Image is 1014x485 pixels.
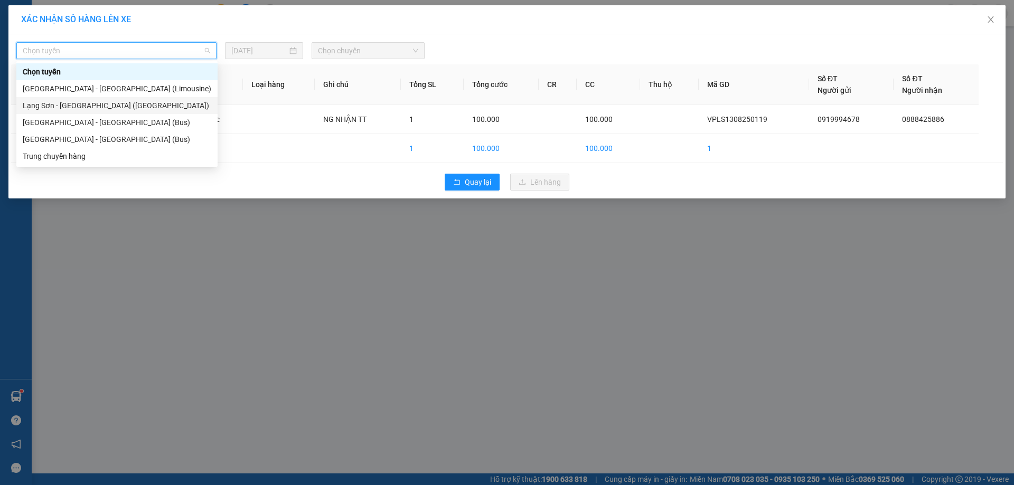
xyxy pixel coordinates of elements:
[315,64,401,105] th: Ghi chú
[23,150,211,162] div: Trung chuyển hàng
[707,115,767,123] span: VPLS1308250119
[23,83,211,94] div: [GEOGRAPHIC_DATA] - [GEOGRAPHIC_DATA] (Limousine)
[194,64,243,105] th: ĐVT
[21,14,131,24] span: XÁC NHẬN SỐ HÀNG LÊN XE
[16,148,218,165] div: Trung chuyển hàng
[445,174,500,191] button: rollbackQuay lại
[401,64,464,105] th: Tổng SL
[902,86,942,94] span: Người nhận
[640,64,698,105] th: Thu hộ
[464,64,539,105] th: Tổng cước
[465,176,491,188] span: Quay lại
[23,66,211,78] div: Chọn tuyến
[453,178,461,187] span: rollback
[902,115,944,123] span: 0888425886
[902,74,922,83] span: Số ĐT
[472,115,500,123] span: 100.000
[323,115,367,123] span: NG NHẬN TT
[409,115,414,123] span: 1
[11,64,55,105] th: STT
[987,15,995,24] span: close
[577,64,640,105] th: CC
[16,63,218,80] div: Chọn tuyến
[818,86,851,94] span: Người gửi
[464,134,539,163] td: 100.000
[16,80,218,97] div: Hà Nội - Lạng Sơn (Limousine)
[818,74,838,83] span: Số ĐT
[699,64,809,105] th: Mã GD
[23,134,211,145] div: [GEOGRAPHIC_DATA] - [GEOGRAPHIC_DATA] (Bus)
[577,134,640,163] td: 100.000
[23,117,211,128] div: [GEOGRAPHIC_DATA] - [GEOGRAPHIC_DATA] (Bus)
[16,131,218,148] div: Lạng Sơn - Hà Nội (Bus)
[539,64,577,105] th: CR
[194,105,243,134] td: Khác
[243,64,315,105] th: Loại hàng
[976,5,1006,35] button: Close
[318,43,418,59] span: Chọn chuyến
[16,114,218,131] div: Hà Nội - Lạng Sơn (Bus)
[11,105,55,134] td: 1
[818,115,860,123] span: 0919994678
[585,115,613,123] span: 100.000
[699,134,809,163] td: 1
[23,43,210,59] span: Chọn tuyến
[401,134,464,163] td: 1
[16,97,218,114] div: Lạng Sơn - Hà Nội (Limousine)
[23,100,211,111] div: Lạng Sơn - [GEOGRAPHIC_DATA] ([GEOGRAPHIC_DATA])
[510,174,569,191] button: uploadLên hàng
[231,45,287,56] input: 13/08/2025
